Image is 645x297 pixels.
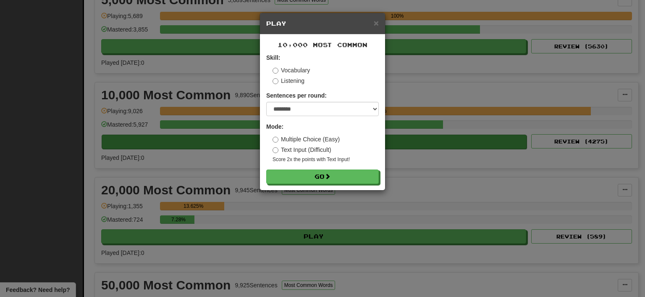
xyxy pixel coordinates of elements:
[266,170,379,184] button: Go
[273,66,310,74] label: Vocabulary
[273,147,278,153] input: Text Input (Difficult)
[266,123,283,130] strong: Mode:
[273,135,340,143] label: Multiple Choice (Easy)
[273,146,331,154] label: Text Input (Difficult)
[374,19,379,27] button: Close
[273,78,278,84] input: Listening
[266,91,327,100] label: Sentences per round:
[266,19,379,28] h5: Play
[374,18,379,28] span: ×
[273,156,379,163] small: Score 2x the points with Text Input !
[273,68,278,74] input: Vocabulary
[273,77,304,85] label: Listening
[273,137,278,143] input: Multiple Choice (Easy)
[266,54,280,61] strong: Skill:
[278,41,367,48] span: 10,000 Most Common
